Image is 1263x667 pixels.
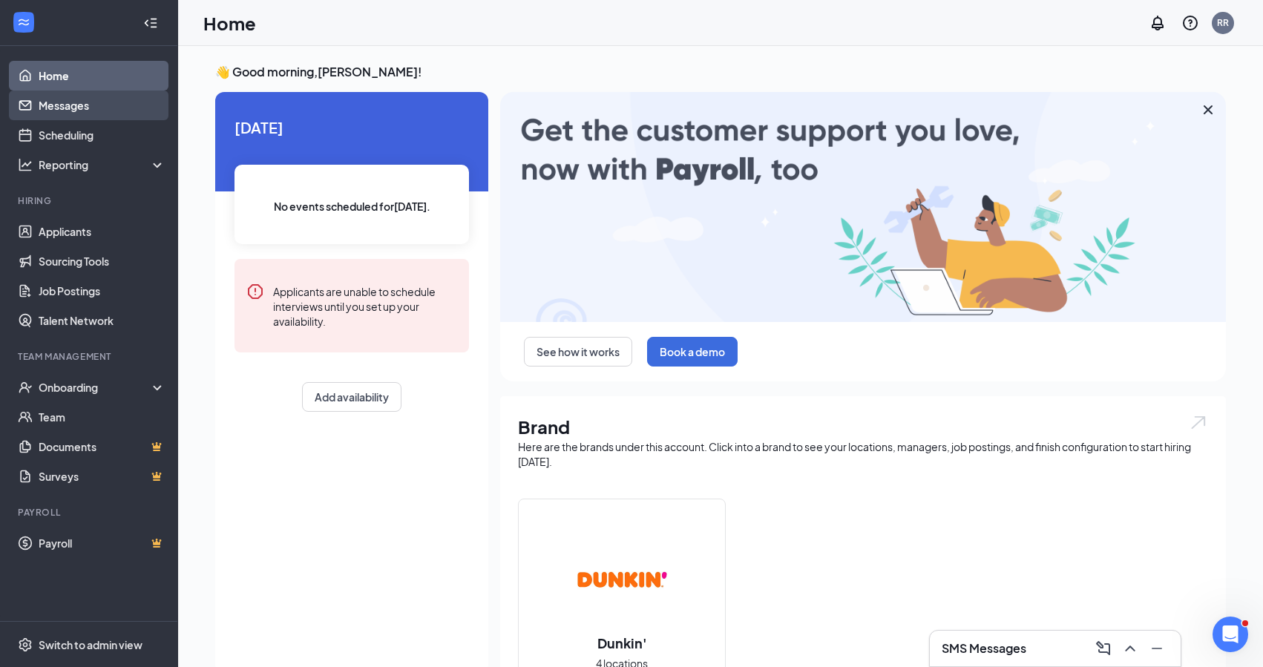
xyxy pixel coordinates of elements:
[39,91,165,120] a: Messages
[1118,637,1142,660] button: ChevronUp
[39,306,165,335] a: Talent Network
[234,116,469,139] span: [DATE]
[39,461,165,491] a: SurveysCrown
[1217,16,1229,29] div: RR
[39,61,165,91] a: Home
[1199,101,1217,119] svg: Cross
[143,16,158,30] svg: Collapse
[500,92,1226,322] img: payroll-large.gif
[39,157,166,172] div: Reporting
[18,637,33,652] svg: Settings
[18,380,33,395] svg: UserCheck
[1092,637,1115,660] button: ComposeMessage
[647,337,738,367] button: Book a demo
[942,640,1026,657] h3: SMS Messages
[1148,640,1166,657] svg: Minimize
[583,634,662,652] h2: Dunkin'
[574,533,669,628] img: Dunkin'
[18,506,163,519] div: Payroll
[39,380,153,395] div: Onboarding
[18,194,163,207] div: Hiring
[39,637,142,652] div: Switch to admin view
[1145,637,1169,660] button: Minimize
[518,414,1208,439] h1: Brand
[203,10,256,36] h1: Home
[1121,640,1139,657] svg: ChevronUp
[1189,414,1208,431] img: open.6027fd2a22e1237b5b06.svg
[18,350,163,363] div: Team Management
[39,402,165,432] a: Team
[39,246,165,276] a: Sourcing Tools
[273,283,457,329] div: Applicants are unable to schedule interviews until you set up your availability.
[518,439,1208,469] div: Here are the brands under this account. Click into a brand to see your locations, managers, job p...
[1095,640,1112,657] svg: ComposeMessage
[274,198,430,214] span: No events scheduled for [DATE] .
[39,432,165,461] a: DocumentsCrown
[16,15,31,30] svg: WorkstreamLogo
[524,337,632,367] button: See how it works
[1213,617,1248,652] iframe: Intercom live chat
[1181,14,1199,32] svg: QuestionInfo
[302,382,401,412] button: Add availability
[215,64,1226,80] h3: 👋 Good morning, [PERSON_NAME] !
[39,528,165,558] a: PayrollCrown
[246,283,264,300] svg: Error
[39,120,165,150] a: Scheduling
[18,157,33,172] svg: Analysis
[39,217,165,246] a: Applicants
[1149,14,1167,32] svg: Notifications
[39,276,165,306] a: Job Postings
